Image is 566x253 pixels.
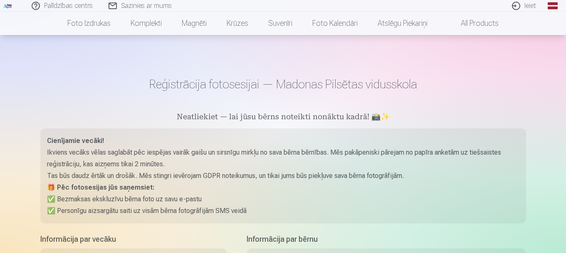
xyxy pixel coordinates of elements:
[40,112,526,123] h5: Neatliekiet — lai jūsu bērns noteikti nonāktu kadrā! 📸✨
[302,12,368,35] a: Foto kalendāri
[47,137,104,145] strong: Cienījamie vecāki!
[47,170,519,182] p: Tas būs daudz ērtāk un drošāk. Mēs stingri ievērojam GDPR noteikumus, un tikai jums būs piekļuve ...
[40,233,227,245] h5: Informācija par vecāku
[437,12,509,35] a: All products
[47,193,519,205] p: ✅ Bezmaksas ekskluzīvu bērna foto uz savu e-pastu
[40,77,526,92] h1: Reģistrācija fotosesijai — Madonas Pilsētas vidusskola
[47,205,519,217] p: ✅ Personīgu aizsargātu saiti uz visām bērna fotogrāfijām SMS veidā
[3,3,12,8] img: /fa1
[121,12,172,35] a: Komplekti
[47,183,154,191] strong: 🎁 Pēc fotosesijas jūs saņemsiet:
[217,12,258,35] a: Krūzes
[258,12,302,35] a: Suvenīri
[57,12,121,35] a: Foto izdrukas
[247,233,526,245] h5: Informācija par bērnu
[172,12,217,35] a: Magnēti
[368,12,437,35] a: Atslēgu piekariņi
[47,147,519,170] p: Ikviens vecāks vēlas saglabāt pēc iespējas vairāk gaišu un sirsnīgu mirkļu no sava bērna bērnības...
